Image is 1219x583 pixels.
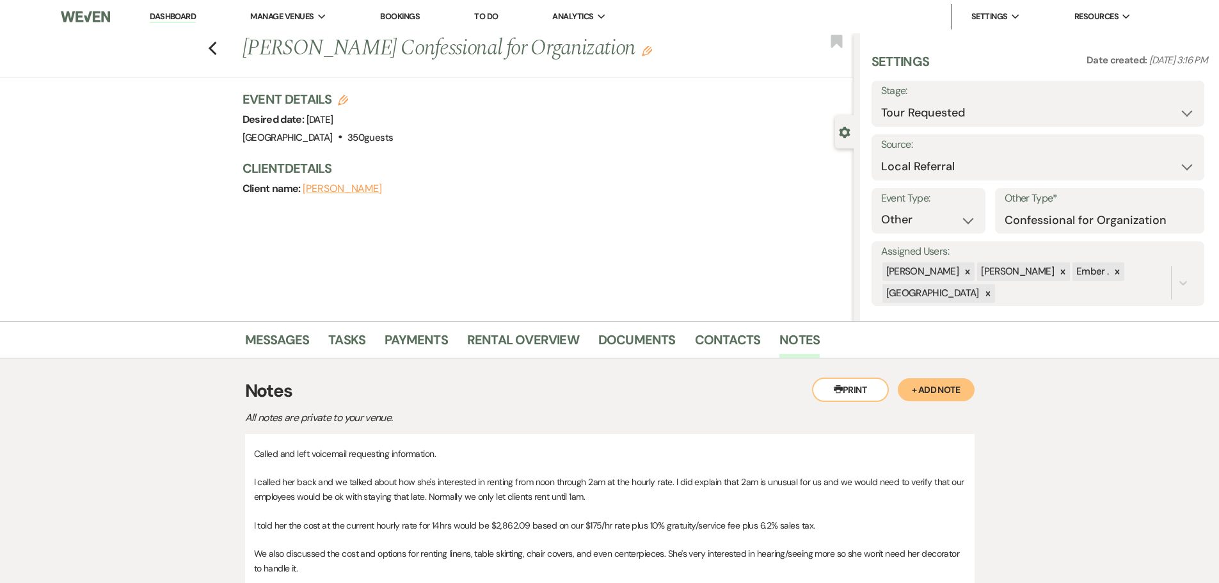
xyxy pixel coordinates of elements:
[1149,54,1207,67] span: [DATE] 3:16 PM
[245,330,310,358] a: Messages
[872,52,930,81] h3: Settings
[245,378,975,404] h3: Notes
[347,131,393,144] span: 350 guests
[881,136,1195,154] label: Source:
[243,33,726,64] h1: [PERSON_NAME] Confessional for Organization
[779,330,820,358] a: Notes
[839,125,850,138] button: Close lead details
[243,159,841,177] h3: Client Details
[245,410,693,426] p: All notes are private to your venue.
[467,330,579,358] a: Rental Overview
[881,243,1195,261] label: Assigned Users:
[254,547,966,575] p: We also discussed the cost and options for renting linens, table skirting, chair covers, and even...
[243,90,394,108] h3: Event Details
[254,518,966,532] p: I told her the cost at the current hourly rate for 14hrs would be $2,862.09 based on our $175/hr ...
[882,262,961,281] div: [PERSON_NAME]
[552,10,593,23] span: Analytics
[1005,189,1195,208] label: Other Type*
[977,262,1056,281] div: [PERSON_NAME]
[1087,54,1149,67] span: Date created:
[1074,10,1119,23] span: Resources
[881,189,976,208] label: Event Type:
[243,113,307,126] span: Desired date:
[898,378,975,401] button: + Add Note
[385,330,448,358] a: Payments
[150,11,196,23] a: Dashboard
[1072,262,1111,281] div: Ember .
[328,330,365,358] a: Tasks
[303,184,382,194] button: [PERSON_NAME]
[254,475,966,504] p: I called her back and we talked about how she's interested in renting from noon through 2am at th...
[598,330,676,358] a: Documents
[971,10,1008,23] span: Settings
[642,45,652,56] button: Edit
[61,3,109,30] img: Weven Logo
[474,11,498,22] a: To Do
[243,182,303,195] span: Client name:
[254,447,966,461] p: Called and left voicemail requesting information.
[243,131,333,144] span: [GEOGRAPHIC_DATA]
[882,284,981,303] div: [GEOGRAPHIC_DATA]
[695,330,761,358] a: Contacts
[307,113,333,126] span: [DATE]
[380,11,420,22] a: Bookings
[250,10,314,23] span: Manage Venues
[881,82,1195,100] label: Stage:
[812,378,889,402] button: Print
